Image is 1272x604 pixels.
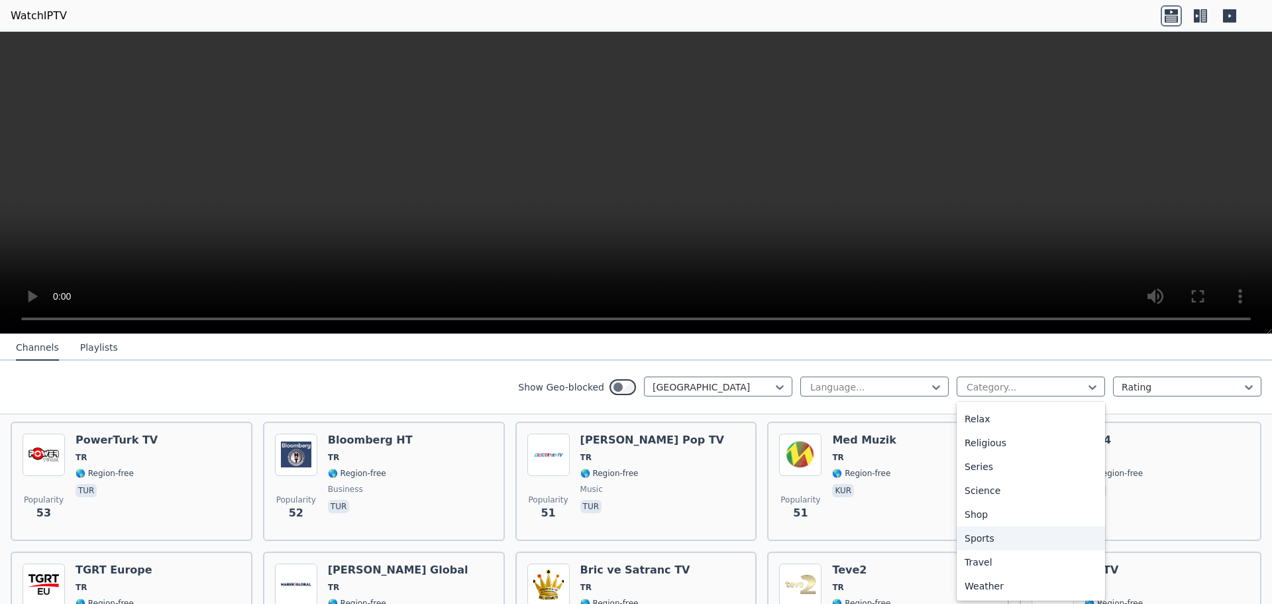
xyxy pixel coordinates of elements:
[793,505,808,521] span: 51
[289,505,303,521] span: 52
[957,550,1105,574] div: Travel
[328,468,386,479] span: 🌎 Region-free
[80,335,118,361] button: Playlists
[76,452,87,463] span: TR
[580,468,639,479] span: 🌎 Region-free
[76,582,87,593] span: TR
[527,434,570,476] img: Kral Pop TV
[328,582,339,593] span: TR
[23,434,65,476] img: PowerTurk TV
[275,434,317,476] img: Bloomberg HT
[957,431,1105,455] div: Religious
[328,452,339,463] span: TR
[957,526,1105,550] div: Sports
[76,564,152,577] h6: TGRT Europe
[76,468,134,479] span: 🌎 Region-free
[832,452,843,463] span: TR
[832,582,843,593] span: TR
[580,452,592,463] span: TR
[780,495,820,505] span: Popularity
[957,407,1105,431] div: Relax
[580,484,603,495] span: music
[328,484,363,495] span: business
[580,434,724,447] h6: [PERSON_NAME] Pop TV
[36,505,51,521] span: 53
[11,8,67,24] a: WatchIPTV
[580,564,690,577] h6: Bric ve Satranc TV
[957,455,1105,479] div: Series
[541,505,555,521] span: 51
[957,574,1105,598] div: Weather
[832,484,854,497] p: kur
[328,564,468,577] h6: [PERSON_NAME] Global
[779,434,821,476] img: Med Muzik
[24,495,64,505] span: Popularity
[76,484,97,497] p: tur
[518,381,604,394] label: Show Geo-blocked
[16,335,59,361] button: Channels
[276,495,316,505] span: Popularity
[1085,564,1143,577] h6: 24 TV
[328,434,413,447] h6: Bloomberg HT
[957,503,1105,526] div: Shop
[580,500,602,513] p: tur
[580,582,592,593] span: TR
[76,434,158,447] h6: PowerTurk TV
[957,479,1105,503] div: Science
[1085,468,1143,479] span: 🌎 Region-free
[529,495,568,505] span: Popularity
[832,434,896,447] h6: Med Muzik
[832,564,890,577] h6: Teve2
[328,500,349,513] p: tur
[1085,434,1143,447] h6: TV 4
[832,468,890,479] span: 🌎 Region-free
